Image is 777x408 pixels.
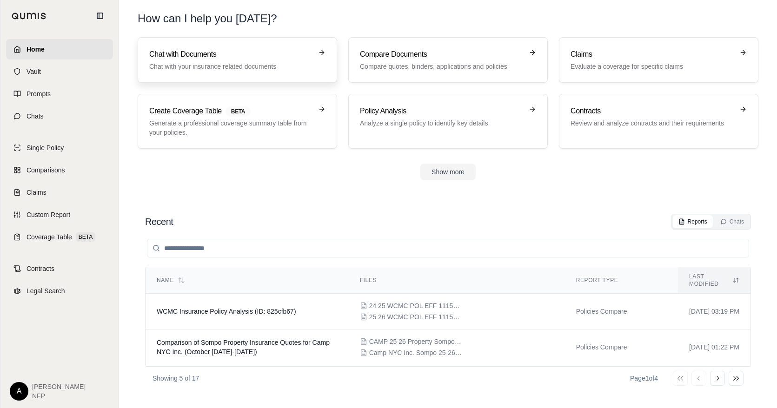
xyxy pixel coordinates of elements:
span: Vault [27,67,41,76]
a: Chats [6,106,113,126]
a: Custom Report [6,204,113,225]
a: ContractsReview and analyze contracts and their requirements [559,94,758,149]
span: NFP [32,391,86,401]
a: Coverage TableBETA [6,227,113,247]
a: Compare DocumentsCompare quotes, binders, applications and policies [348,37,548,83]
button: Show more [420,164,476,180]
div: Reports [678,218,707,225]
h3: Compare Documents [360,49,523,60]
span: Comparison of Sompo Property Insurance Quotes for Camp NYC Inc. (October 2025-2026) [157,339,330,355]
div: A [10,382,28,401]
p: Generate a professional coverage summary table from your policies. [149,118,312,137]
div: Name [157,276,338,284]
span: Home [27,45,45,54]
h1: How can I help you [DATE]? [138,11,277,26]
p: Analyze a single policy to identify key details [360,118,523,128]
p: Chat with your insurance related documents [149,62,312,71]
a: Policy AnalysisAnalyze a single policy to identify key details [348,94,548,149]
a: Legal Search [6,281,113,301]
h3: Contracts [571,105,734,117]
button: Reports [673,215,713,228]
h3: Policy Analysis [360,105,523,117]
span: Custom Report [27,210,70,219]
a: ClaimsEvaluate a coverage for specific claims [559,37,758,83]
a: Claims [6,182,113,203]
span: Prompts [27,89,51,99]
h2: Recent [145,215,173,228]
div: Last modified [689,273,739,288]
a: Chat with DocumentsChat with your insurance related documents [138,37,337,83]
a: Vault [6,61,113,82]
span: BETA [226,106,251,117]
a: Create Coverage TableBETAGenerate a professional coverage summary table from your policies. [138,94,337,149]
span: Coverage Table [27,232,72,242]
td: [DATE] 03:19 PM [678,294,750,329]
a: Home [6,39,113,59]
a: Single Policy [6,138,113,158]
span: 25 26 WCMC POL EFF 111525 (NY).pdf [369,312,462,322]
td: Policies Compare [565,329,678,365]
a: Contracts [6,258,113,279]
span: WCMC Insurance Policy Analysis (ID: 825cfb67) [157,308,296,315]
h3: Create Coverage Table [149,105,312,117]
span: Chats [27,112,44,121]
p: Showing 5 of 17 [153,374,199,383]
th: Report Type [565,267,678,294]
button: Chats [715,215,750,228]
span: Camp NYC Inc. Sompo 25-26 SA Quote v2.pdf [369,348,462,357]
td: [DATE] 01:22 PM [678,329,750,365]
a: Comparisons [6,160,113,180]
span: Comparisons [27,165,65,175]
div: Chats [720,218,744,225]
span: BETA [76,232,95,242]
a: Prompts [6,84,113,104]
p: Review and analyze contracts and their requirements [571,118,734,128]
span: Single Policy [27,143,64,152]
span: CAMP 25 26 Property Sompo Quote.pdf [369,337,462,346]
th: Files [349,267,565,294]
span: Contracts [27,264,54,273]
td: Policies Compare [565,294,678,329]
img: Qumis Logo [12,13,46,20]
h3: Claims [571,49,734,60]
p: Evaluate a coverage for specific claims [571,62,734,71]
p: Compare quotes, binders, applications and policies [360,62,523,71]
span: Claims [27,188,46,197]
h3: Chat with Documents [149,49,312,60]
span: Legal Search [27,286,65,296]
button: Collapse sidebar [93,8,107,23]
span: [PERSON_NAME] [32,382,86,391]
span: 24 25 WCMC POL EFF 111524.pdf [369,301,462,310]
div: Page 1 of 4 [630,374,658,383]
